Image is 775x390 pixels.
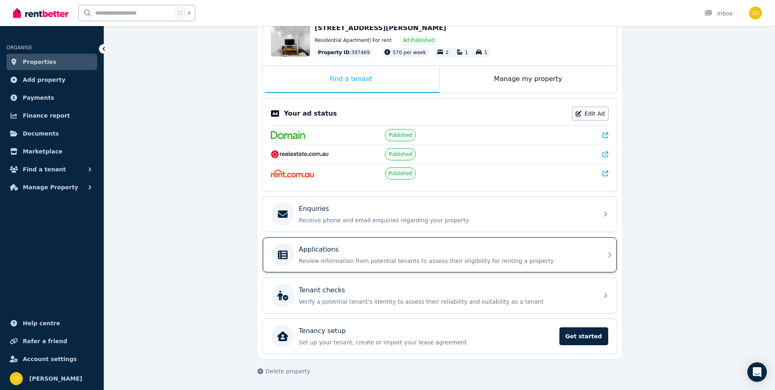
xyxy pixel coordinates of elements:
[7,315,97,331] a: Help centre
[188,10,191,16] span: k
[23,75,65,85] span: Add property
[389,151,412,158] span: Published
[263,66,439,93] div: Find a tenant
[484,50,487,55] span: 1
[7,161,97,177] button: Find a tenant
[389,170,412,177] span: Published
[23,93,54,103] span: Payments
[704,9,733,18] div: Inbox
[7,72,97,88] a: Add property
[284,109,337,118] p: Your ad status
[299,298,594,306] p: Verify a potential tenant's identity to assess their reliability and suitability as a tenant
[23,318,60,328] span: Help centre
[263,319,617,354] a: Tenancy setupSet up your tenant, create or import your lease agreementGet started
[23,182,78,192] span: Manage Property
[465,50,468,55] span: 1
[7,125,97,142] a: Documents
[299,285,345,295] p: Tenant checks
[263,197,617,232] a: EnquiriesReceive phone and email enquiries regarding your property
[749,7,762,20] img: Chris Dimitropoulos
[315,48,373,57] div: : 397469
[7,90,97,106] a: Payments
[23,336,67,346] span: Refer a friend
[258,367,310,375] button: Delete property
[7,45,32,50] span: ORGANISE
[10,372,23,385] img: Chris Dimitropoulos
[23,354,77,364] span: Account settings
[23,129,59,138] span: Documents
[13,7,68,19] img: RentBetter
[263,278,617,313] a: Tenant checksVerify a potential tenant's identity to assess their reliability and suitability as ...
[7,54,97,70] a: Properties
[7,143,97,160] a: Marketplace
[440,66,617,93] div: Manage my property
[271,131,305,139] img: Domain.com.au
[271,150,329,158] img: RealEstate.com.au
[23,111,70,121] span: Finance report
[299,216,594,224] p: Receive phone and email enquiries regarding your property
[403,37,434,44] span: Ad: Published
[266,367,310,375] span: Delete property
[318,49,350,56] span: Property ID
[299,204,329,214] p: Enquiries
[572,107,609,121] a: Edit Ad
[559,327,608,345] span: Get started
[7,351,97,367] a: Account settings
[393,50,426,55] span: 570 per week
[315,24,446,32] span: [STREET_ADDRESS][PERSON_NAME]
[299,338,555,346] p: Set up your tenant, create or import your lease agreement
[7,107,97,124] a: Finance report
[747,362,767,382] div: Open Intercom Messenger
[299,257,594,265] p: Review information from potential tenants to assess their eligibility for renting a property
[23,147,62,156] span: Marketplace
[299,245,339,254] p: Applications
[445,50,449,55] span: 2
[315,37,392,44] span: Residential Apartment | For rent
[389,132,412,138] span: Published
[299,326,346,336] p: Tenancy setup
[7,333,97,349] a: Refer a friend
[23,57,57,67] span: Properties
[7,179,97,195] button: Manage Property
[263,237,617,272] a: ApplicationsReview information from potential tenants to assess their eligibility for renting a p...
[29,374,82,383] span: [PERSON_NAME]
[271,169,314,177] img: Rent.com.au
[23,164,66,174] span: Find a tenant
